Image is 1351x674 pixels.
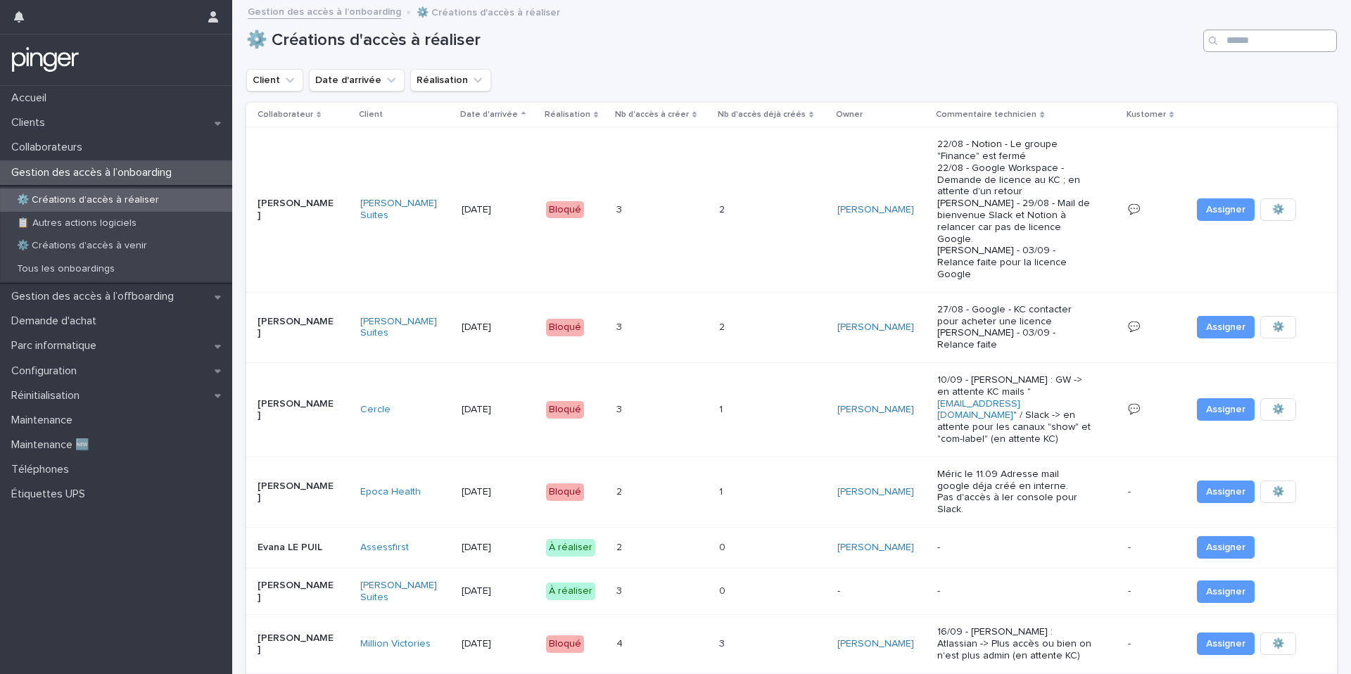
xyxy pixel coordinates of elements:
[546,319,584,336] div: Bloqué
[246,527,1337,568] tr: Evana LE PUILAssessfirst [DATE]À réaliser22 00 [PERSON_NAME] --- Assigner
[1272,320,1284,334] span: ⚙️
[1197,398,1255,421] button: Assigner
[1128,483,1134,498] p: -
[937,374,1093,445] p: 10/09 - [PERSON_NAME] : GW -> en attente KC mails " " / Slack -> en attente pour les canaux "show...
[462,204,535,216] p: [DATE]
[1127,107,1166,122] p: Kustomer
[1197,632,1255,655] button: Assigner
[615,107,689,122] p: Nb d'accès à créer
[6,364,88,378] p: Configuration
[258,542,336,554] p: Evana LE PUIL
[1197,481,1255,503] button: Assigner
[837,404,914,416] a: [PERSON_NAME]
[6,141,94,154] p: Collaborateurs
[246,568,1337,615] tr: [PERSON_NAME][PERSON_NAME] Suites [DATE]À réaliser33 00 ---- Assigner
[546,401,584,419] div: Bloqué
[6,389,91,402] p: Réinitialisation
[719,201,728,216] p: 2
[6,166,183,179] p: Gestion des accès à l’onboarding
[6,194,170,206] p: ⚙️ Créations d'accès à réaliser
[937,139,1093,281] p: 22/08 - Notion - Le groupe "Finance" est fermé 22/08 - Google Workspace - Demande de licence au K...
[246,30,1198,51] h1: ⚙️ Créations d'accès à réaliser
[1197,580,1255,603] button: Assigner
[1206,320,1245,334] span: Assigner
[360,486,421,498] a: Epoca Health
[937,626,1093,661] p: 16/09 - [PERSON_NAME] : Atlassian -> Plus accès ou bien on n'est plus admin (en attente KC)
[937,469,1093,516] p: Méric le 11.09 Adresse mail google déja créé en interne. Pas d'accès à ler console pour Slack.
[360,638,431,650] a: Million Victories
[258,107,313,122] p: Collaborateur
[936,107,1036,122] p: Commentaire technicien
[6,116,56,129] p: Clients
[462,542,535,554] p: [DATE]
[1206,203,1245,217] span: Assigner
[462,486,535,498] p: [DATE]
[360,542,409,554] a: Assessfirst
[719,583,728,597] p: 0
[546,201,584,219] div: Bloqué
[546,635,584,653] div: Bloqué
[417,4,560,19] p: ⚙️ Créations d'accès à réaliser
[1128,635,1134,650] p: -
[359,107,383,122] p: Client
[462,638,535,650] p: [DATE]
[1128,539,1134,554] p: -
[6,290,185,303] p: Gestion des accès à l’offboarding
[1272,485,1284,499] span: ⚙️
[246,457,1337,527] tr: [PERSON_NAME]Epoca Health [DATE]Bloqué22 11 [PERSON_NAME] Méric le 11.09 Adresse mail google déja...
[309,69,405,91] button: Date d'arrivée
[1260,316,1296,338] button: ⚙️
[6,91,58,105] p: Accueil
[6,240,158,252] p: ⚙️ Créations d'accès à venir
[616,319,625,333] p: 3
[1197,198,1255,221] button: Assigner
[616,483,625,498] p: 2
[937,304,1093,351] p: 27/08 - Google - KC contacter pour acheter une licence [PERSON_NAME] - 03/09 - Relance faite
[1128,322,1140,332] a: 💬
[719,539,728,554] p: 0
[616,583,625,597] p: 3
[246,127,1337,293] tr: [PERSON_NAME][PERSON_NAME] Suites [DATE]Bloqué33 22 [PERSON_NAME] 22/08 - Notion - Le groupe "Fin...
[6,314,108,328] p: Demande d'achat
[1260,632,1296,655] button: ⚙️
[1272,402,1284,417] span: ⚙️
[1206,402,1245,417] span: Assigner
[545,107,590,122] p: Réalisation
[360,198,438,222] a: [PERSON_NAME] Suites
[837,542,914,554] a: [PERSON_NAME]
[246,362,1337,457] tr: [PERSON_NAME]Cercle [DATE]Bloqué33 11 [PERSON_NAME] 10/09 - [PERSON_NAME] : GW -> en attente KC m...
[6,488,96,501] p: Étiquettes UPS
[937,399,1020,421] a: [EMAIL_ADDRESS][DOMAIN_NAME]
[246,292,1337,362] tr: [PERSON_NAME][PERSON_NAME] Suites [DATE]Bloqué33 22 [PERSON_NAME] 27/08 - Google - KC contacter p...
[258,632,336,656] p: [PERSON_NAME]
[246,69,303,91] button: Client
[546,483,584,501] div: Bloqué
[6,339,108,352] p: Parc informatique
[258,198,336,222] p: [PERSON_NAME]
[546,583,595,600] div: À réaliser
[837,638,914,650] a: [PERSON_NAME]
[6,438,101,452] p: Maintenance 🆕
[460,107,518,122] p: Date d'arrivée
[837,585,915,597] p: -
[546,539,595,557] div: À réaliser
[1128,205,1140,215] a: 💬
[719,635,728,650] p: 3
[11,46,80,74] img: mTgBEunGTSyRkCgitkcU
[836,107,863,122] p: Owner
[1197,316,1255,338] button: Assigner
[462,404,535,416] p: [DATE]
[360,316,438,340] a: [PERSON_NAME] Suites
[616,635,626,650] p: 4
[1128,583,1134,597] p: -
[837,322,914,333] a: [PERSON_NAME]
[6,414,84,427] p: Maintenance
[248,3,401,19] a: Gestion des accès à l’onboarding
[1260,398,1296,421] button: ⚙️
[1272,203,1284,217] span: ⚙️
[410,69,491,91] button: Réalisation
[719,401,725,416] p: 1
[719,319,728,333] p: 2
[616,539,625,554] p: 2
[6,217,148,229] p: 📋 Autres actions logiciels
